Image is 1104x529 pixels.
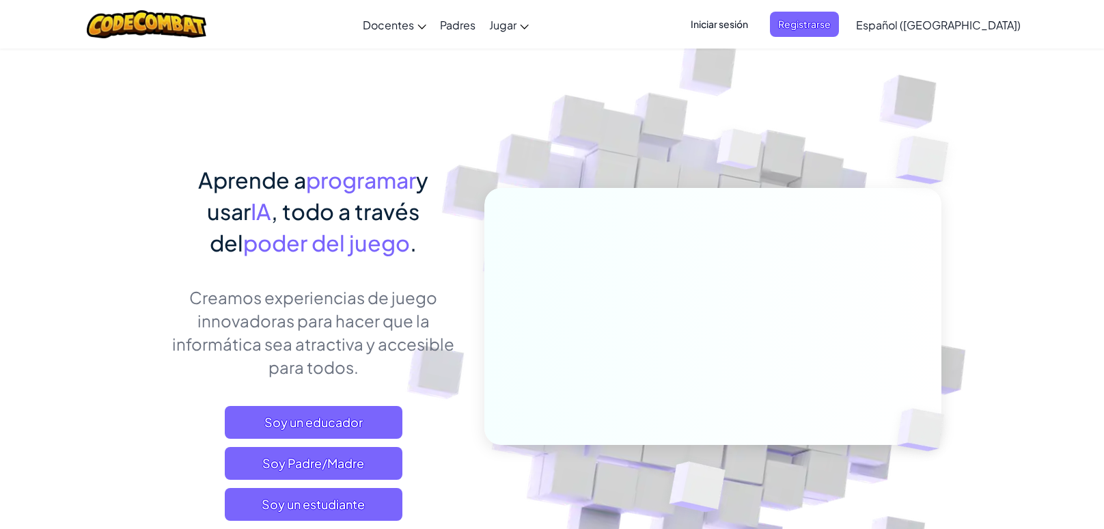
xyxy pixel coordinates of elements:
img: Logotipo de CodeCombat [87,10,206,38]
button: Soy un estudiante [225,488,402,521]
font: Soy un educador [264,414,363,430]
a: Soy Padre/Madre [225,447,402,480]
button: Iniciar sesión [682,12,756,37]
font: Aprende a [198,166,306,193]
font: Soy un estudiante [262,496,365,512]
font: , todo a través del [210,198,419,256]
font: IA [251,198,271,225]
font: Español ([GEOGRAPHIC_DATA]) [856,18,1021,32]
a: Jugar [482,6,536,43]
font: Soy Padre/Madre [262,455,364,471]
img: Cubos superpuestos [868,103,986,218]
font: Registrarse [778,18,831,30]
font: Padres [440,18,475,32]
img: Cubos superpuestos [691,102,790,204]
button: Registrarse [770,12,839,37]
font: Docentes [363,18,414,32]
font: poder del juego [243,229,410,256]
a: Soy un educador [225,406,402,439]
font: programar [306,166,416,193]
a: Docentes [356,6,433,43]
font: Jugar [489,18,516,32]
a: Español ([GEOGRAPHIC_DATA]) [849,6,1027,43]
font: Creamos experiencias de juego innovadoras para hacer que la informática sea atractiva y accesible... [172,287,454,377]
img: Cubos superpuestos [874,380,977,480]
a: Padres [433,6,482,43]
font: . [410,229,417,256]
font: Iniciar sesión [691,18,748,30]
